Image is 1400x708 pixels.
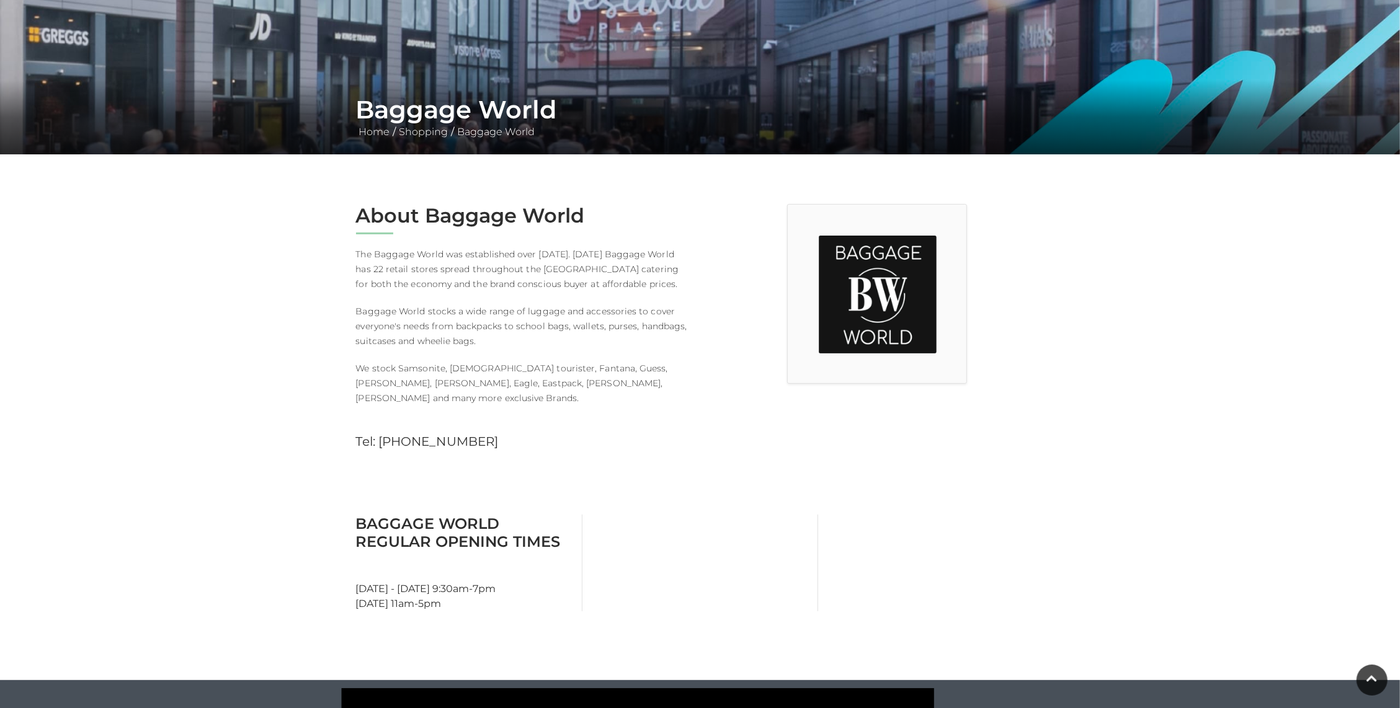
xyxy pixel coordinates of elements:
[347,95,1054,139] div: / /
[356,126,393,138] a: Home
[356,95,1045,125] h1: Baggage World
[356,247,691,291] p: The Baggage World was established over [DATE]. [DATE] Baggage World has 22 retail stores spread t...
[356,515,573,551] h3: Baggage World Regular Opening Times
[455,126,538,138] a: Baggage World
[356,434,499,449] a: Tel: [PHONE_NUMBER]
[396,126,452,138] a: Shopping
[347,515,582,611] div: [DATE] - [DATE] 9:30am-7pm [DATE] 11am-5pm
[356,304,691,348] p: Baggage World stocks a wide range of luggage and accessories to cover everyone's needs from backp...
[356,204,691,228] h2: About Baggage World
[356,361,691,405] p: We stock Samsonite, [DEMOGRAPHIC_DATA] tourister, Fantana, Guess, [PERSON_NAME], [PERSON_NAME], E...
